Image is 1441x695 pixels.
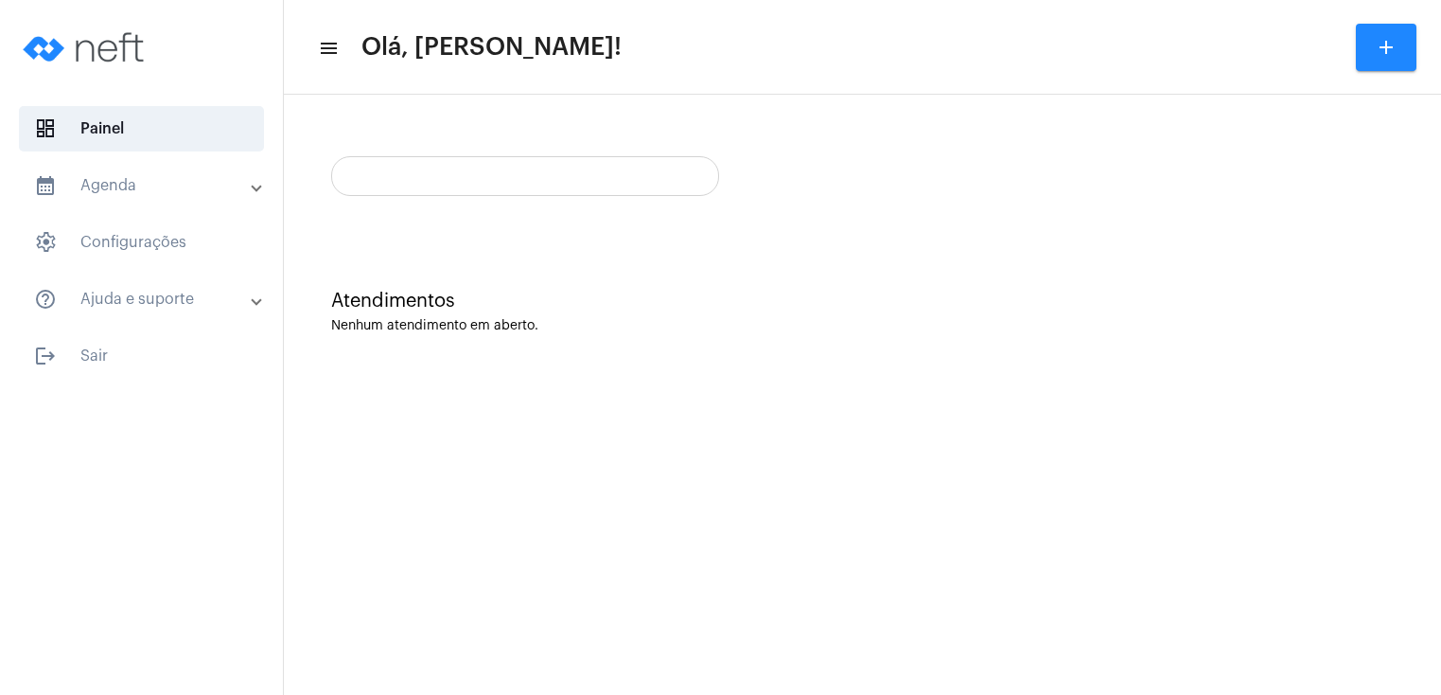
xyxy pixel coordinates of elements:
mat-icon: sidenav icon [34,288,57,311]
span: sidenav icon [34,117,57,140]
mat-icon: sidenav icon [34,345,57,367]
div: Nenhum atendimento em aberto. [331,319,1394,333]
img: logo-neft-novo-2.png [15,9,157,85]
mat-icon: add [1375,36,1397,59]
span: Configurações [19,220,264,265]
mat-icon: sidenav icon [318,37,337,60]
mat-expansion-panel-header: sidenav iconAjuda e suporte [11,276,283,322]
span: Olá, [PERSON_NAME]! [361,32,622,62]
span: Painel [19,106,264,151]
mat-icon: sidenav icon [34,174,57,197]
mat-expansion-panel-header: sidenav iconAgenda [11,163,283,208]
mat-panel-title: Agenda [34,174,253,197]
span: sidenav icon [34,231,57,254]
mat-panel-title: Ajuda e suporte [34,288,253,311]
div: Atendimentos [331,291,1394,312]
span: Sair [19,333,264,379]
